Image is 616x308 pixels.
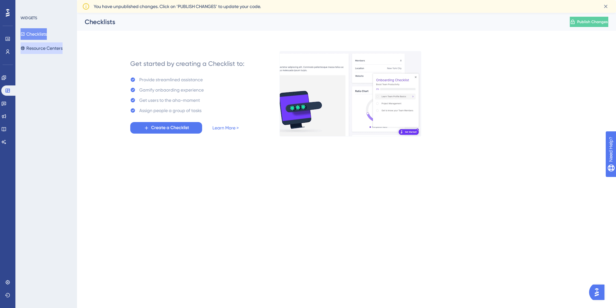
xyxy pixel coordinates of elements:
[130,122,202,134] button: Create a Checklist
[139,76,203,84] div: Provide streamlined assistance
[85,17,554,26] div: Checklists
[21,28,47,40] button: Checklists
[15,2,40,9] span: Need Help?
[21,42,63,54] button: Resource Centers
[570,17,608,27] button: Publish Changes
[151,124,189,132] span: Create a Checklist
[139,86,204,94] div: Gamify onbaording experience
[94,3,261,10] span: You have unpublished changes. Click on ‘PUBLISH CHANGES’ to update your code.
[589,283,608,302] iframe: UserGuiding AI Assistant Launcher
[212,124,239,132] a: Learn More >
[21,15,37,21] div: WIDGETS
[139,96,200,104] div: Get users to the aha-moment
[130,59,244,68] div: Get started by creating a Checklist to:
[279,51,421,136] img: e28e67207451d1beac2d0b01ddd05b56.gif
[577,19,608,24] span: Publish Changes
[139,107,201,114] div: Assign people a group of tasks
